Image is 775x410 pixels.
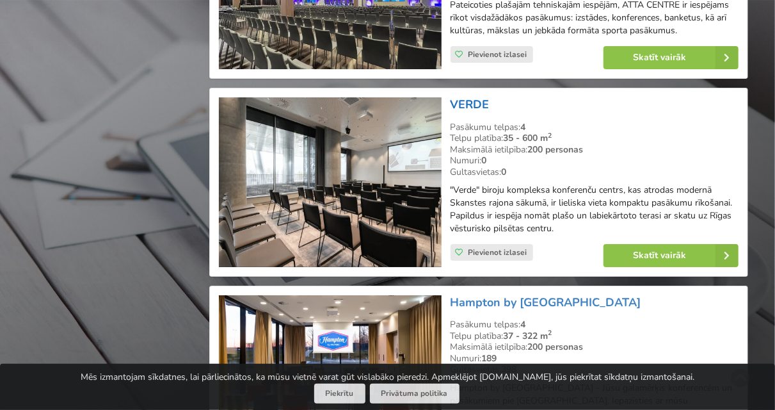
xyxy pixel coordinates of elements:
[451,184,739,235] p: "Verde" biroju kompleksa konferenču centrs, kas atrodas modernā Skanstes rajona sākumā, ir lielis...
[451,319,739,331] div: Pasākumu telpas:
[603,244,739,267] a: Skatīt vairāk
[451,353,739,365] div: Numuri:
[370,384,459,404] a: Privātuma politika
[548,328,552,338] sup: 2
[521,121,526,133] strong: 4
[451,341,739,353] div: Maksimālā ietilpība:
[451,155,739,167] div: Numuri:
[468,49,527,60] span: Pievienot izlasei
[504,132,552,144] strong: 35 - 600 m
[451,133,739,144] div: Telpu platība:
[468,247,527,258] span: Pievienot izlasei
[314,384,365,404] button: Piekrītu
[603,46,739,69] a: Skatīt vairāk
[451,331,739,342] div: Telpu platība:
[451,144,739,156] div: Maksimālā ietilpība:
[451,122,739,133] div: Pasākumu telpas:
[521,318,526,331] strong: 4
[502,166,507,178] strong: 0
[504,330,552,342] strong: 37 - 322 m
[451,295,641,310] a: Hampton by [GEOGRAPHIC_DATA]
[548,131,552,140] sup: 2
[482,154,487,167] strong: 0
[528,341,584,353] strong: 200 personas
[219,97,441,267] img: Konferenču centrs | Rīga | VERDE
[528,143,584,156] strong: 200 personas
[451,167,739,178] div: Gultasvietas:
[482,352,497,365] strong: 189
[451,97,490,112] a: VERDE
